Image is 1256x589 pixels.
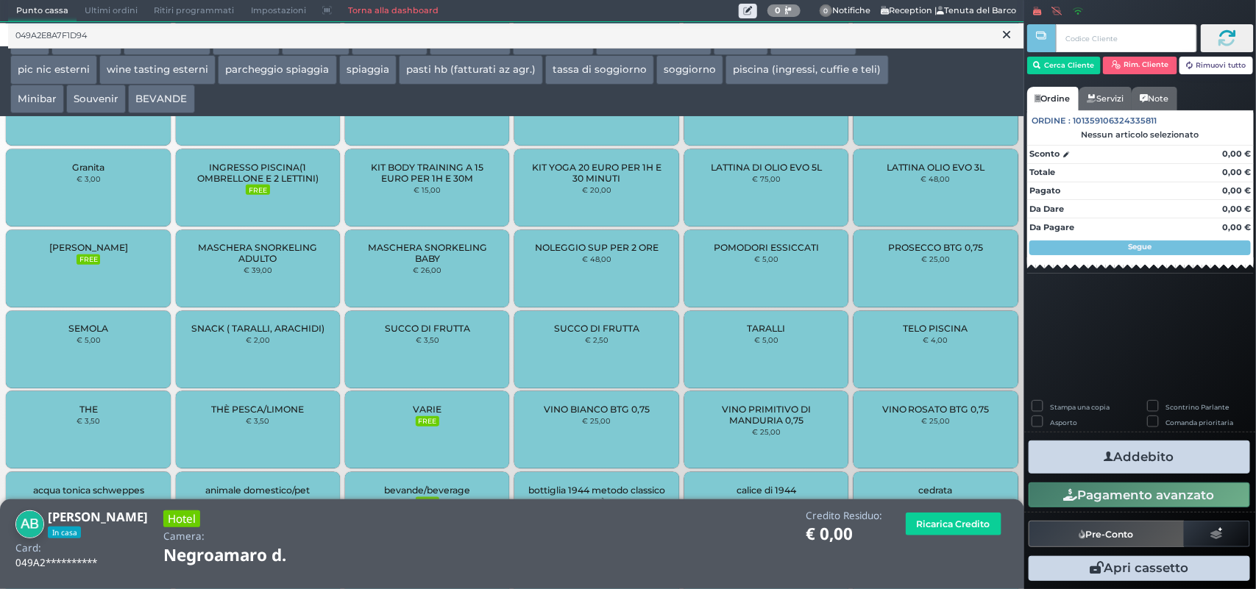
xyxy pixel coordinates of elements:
[49,242,128,253] span: [PERSON_NAME]
[77,416,100,425] small: € 3,50
[544,404,650,415] span: VINO BIANCO BTG 0,75
[656,55,723,85] button: soggiorno
[1222,222,1251,232] strong: 0,00 €
[77,1,146,21] span: Ultimi ordini
[737,485,796,496] span: calice di 1944
[246,335,270,344] small: € 2,00
[414,185,441,194] small: € 15,00
[358,242,497,264] span: MASCHERA SNORKELING BABY
[754,335,778,344] small: € 5,00
[77,335,101,344] small: € 5,00
[384,485,470,496] span: bevande/beverage
[748,323,786,334] span: TARALLI
[1032,115,1071,127] span: Ordine :
[923,497,948,506] small: € 3,00
[1029,185,1060,196] strong: Pagato
[582,254,611,263] small: € 48,00
[1029,482,1250,507] button: Pagamento avanzato
[527,485,667,507] span: bottiglia 1944 metodo classico rosè
[714,242,819,253] span: POMODORI ESSICCATI
[1222,185,1251,196] strong: 0,00 €
[163,531,205,542] h4: Camera:
[15,510,44,539] img: Anne Bergsma
[1166,402,1230,412] label: Scontrino Parlante
[820,4,833,18] span: 0
[10,85,64,114] button: Minibar
[1132,87,1177,110] a: Note
[921,174,951,183] small: € 48,00
[754,254,778,263] small: € 5,00
[1029,204,1064,214] strong: Da Dare
[583,416,611,425] small: € 25,00
[752,427,781,436] small: € 25,00
[413,265,441,274] small: € 26,00
[48,508,148,525] b: [PERSON_NAME]
[218,55,336,85] button: parcheggio spiaggia
[243,1,314,21] span: Impostazioni
[1027,87,1079,110] a: Ordine
[1079,87,1132,110] a: Servizi
[753,497,781,506] small: € 10,00
[923,335,948,344] small: € 4,00
[1029,148,1060,160] strong: Sconto
[1179,57,1254,74] button: Rimuovi tutto
[585,335,609,344] small: € 2,50
[246,185,269,195] small: FREE
[163,546,327,565] h1: Negroamaro d.
[1029,222,1074,232] strong: Da Pagare
[146,1,242,21] span: Ritiri programmati
[72,162,104,173] span: Granita
[1166,418,1234,427] label: Comanda prioritaria
[68,323,108,334] span: SEMOLA
[554,323,639,334] span: SUCCO DI FRUTTA
[416,416,439,426] small: FREE
[904,323,968,334] span: TELO PISCINA
[246,416,269,425] small: € 3,50
[906,513,1001,535] button: Ricarica Credito
[244,497,272,506] small: € 10,00
[339,55,397,85] button: spiaggia
[33,485,144,496] span: acqua tonica schweppes
[399,55,543,85] button: pasti hb (fatturati az agr.)
[921,254,950,263] small: € 25,00
[99,55,216,85] button: wine tasting esterni
[244,265,272,274] small: € 39,00
[8,1,77,21] span: Punto cassa
[10,55,97,85] button: pic nic esterni
[188,242,328,264] span: MASCHERA SNORKELING ADULTO
[1027,129,1254,140] div: Nessun articolo selezionato
[77,174,101,183] small: € 3,00
[725,55,888,85] button: piscina (ingressi, cuffie e teli)
[1029,521,1185,547] button: Pre-Conto
[775,5,781,15] b: 0
[1222,149,1251,159] strong: 0,00 €
[358,162,497,184] span: KIT BODY TRAINING A 15 EURO PER 1H E 30M
[921,416,950,425] small: € 25,00
[1222,204,1251,214] strong: 0,00 €
[806,510,882,521] h4: Credito Residuo:
[1103,57,1177,74] button: Rim. Cliente
[416,497,439,507] small: FREE
[77,497,101,506] small: € 3,00
[527,162,667,184] span: KIT YOGA 20 EURO PER 1H E 30 MINUTI
[340,1,447,21] a: Torna alla dashboard
[752,174,781,183] small: € 75,00
[919,485,953,496] span: cedrata
[163,510,200,527] h3: Hotel
[188,162,328,184] span: INGRESSO PISCINA(1 OMBRELLONE E 2 LETTINI)
[1074,115,1157,127] span: 101359106324335811
[806,525,882,543] h1: € 0,00
[1056,24,1196,52] input: Codice Cliente
[77,254,100,265] small: FREE
[413,404,441,415] span: VARIE
[1050,402,1110,412] label: Stampa una copia
[882,404,990,415] span: VINO ROSATO BTG 0,75
[1029,440,1250,474] button: Addebito
[535,242,659,253] span: NOLEGGIO SUP PER 2 ORE
[582,185,611,194] small: € 20,00
[545,55,654,85] button: tassa di soggiorno
[711,162,822,173] span: LATTINA DI OLIO EVO 5L
[416,335,439,344] small: € 3,50
[887,162,985,173] span: LATTINA OLIO EVO 3L
[15,543,41,554] h4: Card:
